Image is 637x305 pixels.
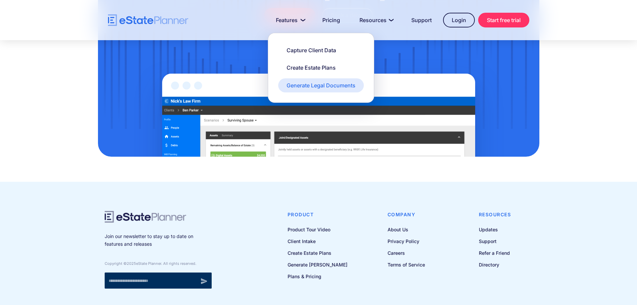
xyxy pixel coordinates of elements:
a: Create Estate Plans [288,249,347,257]
a: Pricing [314,13,348,27]
form: Newsletter signup [105,273,212,289]
a: Generate [PERSON_NAME] [288,260,347,269]
a: Resources [351,13,400,27]
a: Support [403,13,440,27]
span: 2025 [127,261,136,266]
div: Generate Legal Documents [287,82,355,89]
a: Start free trial [478,13,529,27]
a: Privacy Policy [388,237,425,245]
a: Plans & Pricing [288,272,347,281]
a: Support [479,237,511,245]
h4: Product [288,211,347,218]
a: Capture Client Data [278,43,344,57]
a: Updates [479,225,511,234]
p: Join our newsletter to stay up to date on features and releases [105,233,212,248]
h4: Company [388,211,425,218]
a: Terms of Service [388,260,425,269]
div: Capture Client Data [287,47,336,54]
a: Generate Legal Documents [278,78,364,92]
a: Directory [479,260,511,269]
a: Product Tour Video [288,225,347,234]
a: Create Estate Plans [278,61,344,75]
a: home [108,14,188,26]
a: Client Intake [288,237,347,245]
a: About Us [388,225,425,234]
div: Copyright © eState Planner. All rights reserved. [105,261,212,266]
a: Features [268,13,311,27]
a: Careers [388,249,425,257]
div: Create Estate Plans [287,64,336,71]
h4: Resources [479,211,511,218]
a: Refer a Friend [479,249,511,257]
a: Login [443,13,475,27]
